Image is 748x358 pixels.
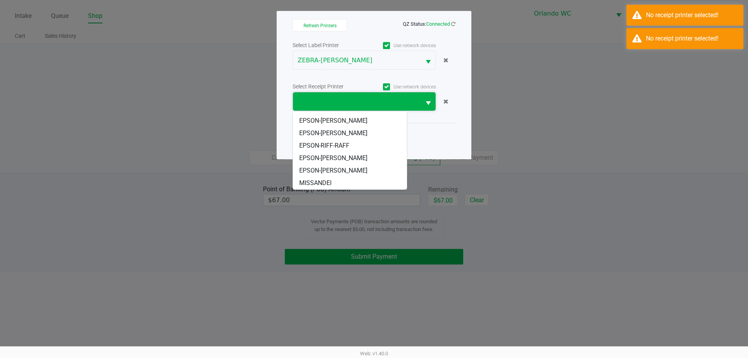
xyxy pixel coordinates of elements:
[646,34,737,43] div: No receipt printer selected!
[364,83,436,90] label: Use network devices
[299,166,367,175] span: EPSON-[PERSON_NAME]
[364,42,436,49] label: Use network devices
[299,153,367,163] span: EPSON-[PERSON_NAME]
[293,19,347,32] button: Refresh Printers
[293,83,364,91] div: Select Receipt Printer
[421,51,436,69] button: Select
[403,21,455,27] span: QZ Status:
[299,116,367,125] span: EPSON-[PERSON_NAME]
[646,11,737,20] div: No receipt printer selected!
[293,41,364,49] div: Select Label Printer
[303,23,337,28] span: Refresh Printers
[299,178,332,188] span: MISSANDEI
[298,56,416,65] span: ZEBRA-[PERSON_NAME]
[299,141,349,150] span: EPSON-RIFF-RAFF
[426,21,450,27] span: Connected
[421,92,436,111] button: Select
[299,129,367,138] span: EPSON-[PERSON_NAME]
[360,351,388,356] span: Web: v1.40.0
